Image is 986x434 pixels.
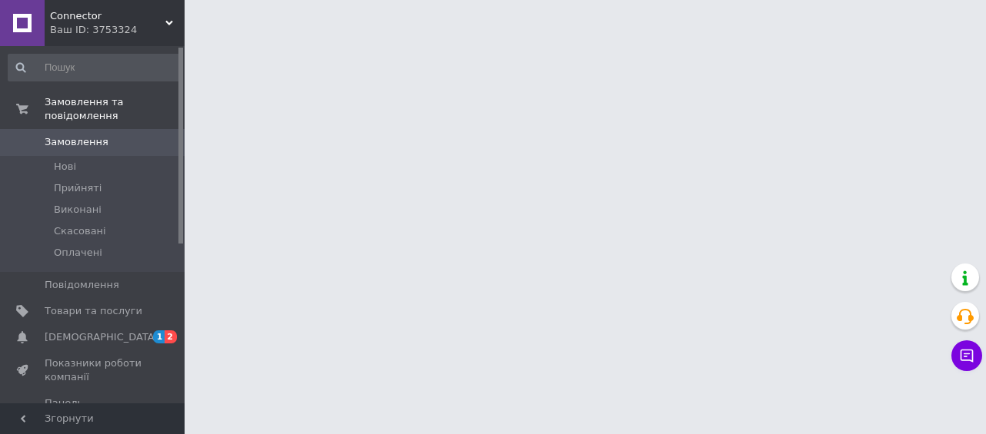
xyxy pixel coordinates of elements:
span: Оплачені [54,246,102,260]
span: 1 [153,330,165,343]
span: Замовлення та повідомлення [45,95,185,123]
span: Прийняті [54,181,102,195]
span: Скасовані [54,224,106,238]
span: Панель управління [45,396,142,424]
input: Пошук [8,54,182,81]
span: Виконані [54,203,102,217]
span: [DEMOGRAPHIC_DATA] [45,330,158,344]
span: 2 [165,330,177,343]
span: Товари та послуги [45,304,142,318]
span: Нові [54,160,76,174]
span: Замовлення [45,135,108,149]
span: Connector [50,9,165,23]
button: Чат з покупцем [951,340,982,371]
span: Показники роботи компанії [45,356,142,384]
div: Ваш ID: 3753324 [50,23,185,37]
span: Повідомлення [45,278,119,292]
